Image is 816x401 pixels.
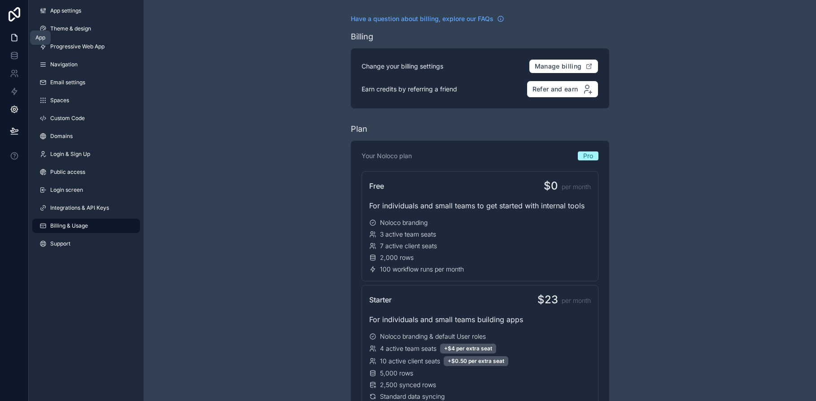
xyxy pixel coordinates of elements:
a: Navigation [32,57,140,72]
span: Navigation [50,61,78,68]
div: Plan [351,123,367,135]
span: Pro [583,151,593,160]
span: 3 active team seats [380,230,436,239]
a: Domains [32,129,140,143]
span: Spaces [50,97,69,104]
a: Login & Sign Up [32,147,140,161]
span: 2,500 synced rows [380,380,436,389]
span: per month [562,296,591,305]
span: 7 active client seats [380,241,437,250]
span: Email settings [50,79,85,86]
a: Support [32,237,140,251]
button: Refer and earn [527,81,598,98]
span: Domains [50,133,73,140]
span: Integrations & API Keys [50,204,109,211]
span: 5,000 rows [380,369,413,378]
a: Progressive Web App [32,39,140,54]
span: $0 [544,179,558,193]
a: Billing & Usage [32,219,140,233]
span: Progressive Web App [50,43,105,50]
span: Manage billing [535,62,582,70]
span: Refer and earn [532,85,578,93]
span: Login screen [50,186,83,194]
a: Public access [32,165,140,179]
a: Integrations & API Keys [32,201,140,215]
span: Free [369,181,384,191]
p: Your Noloco plan [362,151,412,160]
div: Billing [351,30,373,43]
span: per month [562,182,591,191]
div: App [35,34,45,41]
a: Theme & design [32,22,140,36]
span: Support [50,240,70,247]
span: Login & Sign Up [50,151,90,158]
a: Login screen [32,183,140,197]
span: Custom Code [50,115,85,122]
span: App settings [50,7,81,14]
span: Billing & Usage [50,222,88,229]
button: Manage billing [529,59,598,73]
span: Have a question about billing, explore our FAQs [351,14,493,23]
div: +$0.50 per extra seat [444,356,508,366]
span: 10 active client seats [380,357,440,366]
a: App settings [32,4,140,18]
span: Theme & design [50,25,91,32]
span: Noloco branding [380,218,428,227]
div: For individuals and small teams to get started with internal tools [369,200,591,211]
span: 2,000 rows [380,253,414,262]
a: Spaces [32,93,140,108]
div: +$4 per extra seat [440,344,496,354]
a: Email settings [32,75,140,90]
a: Custom Code [32,111,140,125]
span: Public access [50,168,85,176]
span: 4 active team seats [380,344,436,353]
span: Starter [369,294,392,305]
p: Change your billing settings [362,62,443,71]
p: Earn credits by referring a friend [362,85,457,94]
span: Noloco branding & default User roles [380,332,486,341]
span: 100 workflow runs per month [380,265,464,274]
div: For individuals and small teams building apps [369,314,591,325]
a: Have a question about billing, explore our FAQs [351,14,504,23]
span: Standard data syncing [380,392,445,401]
span: $23 [537,293,558,307]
